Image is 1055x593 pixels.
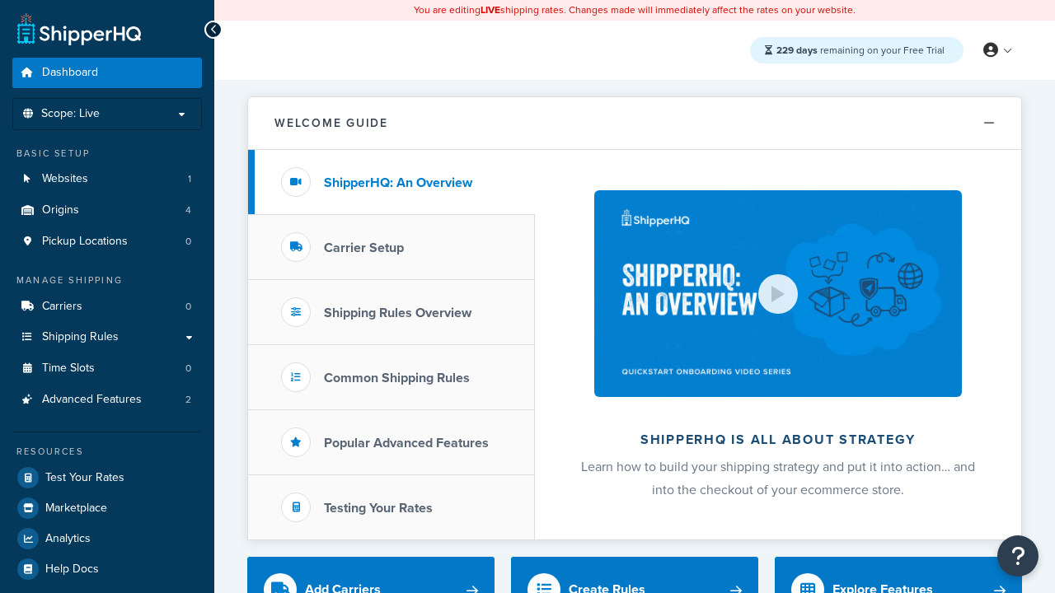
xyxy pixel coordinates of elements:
[12,147,202,161] div: Basic Setup
[594,190,962,397] img: ShipperHQ is all about strategy
[324,306,471,320] h3: Shipping Rules Overview
[579,432,978,447] h2: ShipperHQ is all about strategy
[324,436,489,451] h3: Popular Advanced Features
[42,393,142,407] span: Advanced Features
[12,292,202,322] li: Carriers
[42,330,119,344] span: Shipping Rules
[185,362,191,376] span: 0
[324,175,472,190] h3: ShipperHQ: An Overview
[42,66,98,80] span: Dashboard
[324,501,433,516] h3: Testing Your Rates
[12,164,202,194] li: Websites
[776,43,945,58] span: remaining on your Free Trial
[274,117,388,129] h2: Welcome Guide
[185,203,191,217] span: 4
[12,554,202,584] a: Help Docs
[45,563,99,577] span: Help Docs
[12,353,202,384] li: Time Slots
[12,385,202,415] a: Advanced Features2
[12,195,202,226] a: Origins4
[12,195,202,226] li: Origins
[12,292,202,322] a: Carriers0
[45,502,107,516] span: Marketplace
[12,164,202,194] a: Websites1
[12,322,202,353] a: Shipping Rules
[12,493,202,523] a: Marketplace
[776,43,818,58] strong: 229 days
[42,362,95,376] span: Time Slots
[12,353,202,384] a: Time Slots0
[185,300,191,314] span: 0
[12,385,202,415] li: Advanced Features
[481,2,500,17] b: LIVE
[42,235,128,249] span: Pickup Locations
[12,226,202,257] a: Pickup Locations0
[12,58,202,88] a: Dashboard
[324,371,470,385] h3: Common Shipping Rules
[45,471,124,485] span: Test Your Rates
[12,226,202,257] li: Pickup Locations
[42,203,79,217] span: Origins
[12,445,202,459] div: Resources
[248,97,1021,150] button: Welcome Guide
[188,172,191,186] span: 1
[12,463,202,493] a: Test Your Rates
[581,457,975,499] span: Learn how to build your shipping strategy and put it into action… and into the checkout of your e...
[185,235,191,249] span: 0
[42,300,82,314] span: Carriers
[41,107,100,121] span: Scope: Live
[45,532,91,546] span: Analytics
[12,524,202,553] a: Analytics
[12,273,202,287] div: Manage Shipping
[997,535,1039,577] button: Open Resource Center
[324,240,404,255] h3: Carrier Setup
[42,172,88,186] span: Websites
[185,393,191,407] span: 2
